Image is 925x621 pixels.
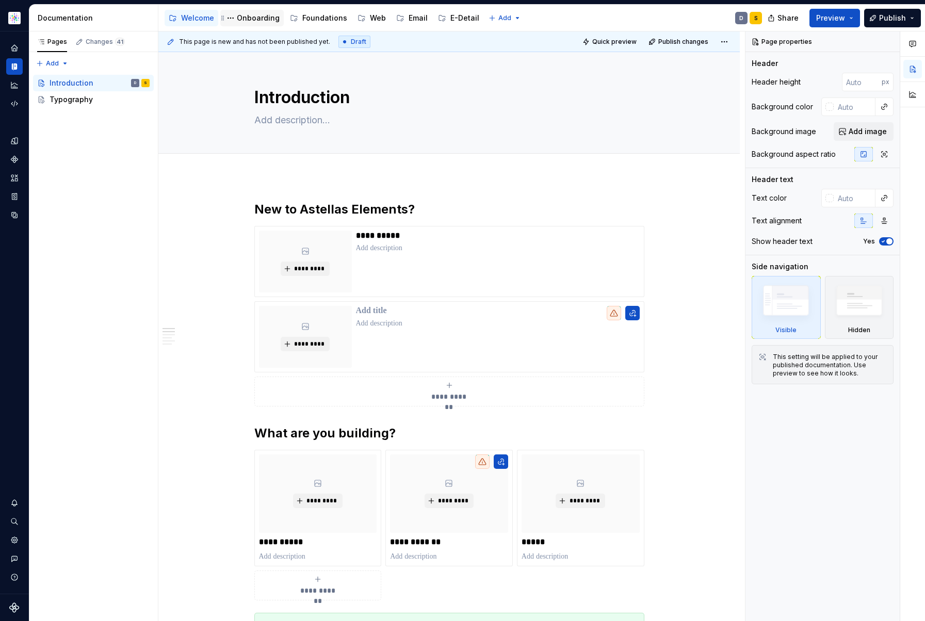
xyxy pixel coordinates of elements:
button: Add [33,56,72,71]
div: Documentation [38,13,154,23]
div: S [754,14,758,22]
a: Data sources [6,207,23,223]
div: Foundations [302,13,347,23]
span: 41 [115,38,125,46]
div: D [739,14,743,22]
h2: New to Astellas Elements? [254,201,644,218]
button: Publish [864,9,921,27]
div: Typography [50,94,93,105]
textarea: Introduction [252,85,642,110]
div: Header [752,58,778,69]
div: Background image [752,126,816,137]
p: px [882,78,889,86]
div: Page tree [165,8,483,28]
input: Auto [834,97,875,116]
a: Storybook stories [6,188,23,205]
a: Components [6,151,23,168]
button: Quick preview [579,35,641,49]
a: Welcome [165,10,218,26]
div: Header height [752,77,801,87]
a: Documentation [6,58,23,75]
div: Text alignment [752,216,802,226]
a: Foundations [286,10,351,26]
button: Notifications [6,495,23,511]
div: Welcome [181,13,214,23]
div: Introduction [50,78,93,88]
svg: Supernova Logo [9,602,20,613]
input: Auto [842,73,882,91]
div: Email [409,13,428,23]
div: Show header text [752,236,813,247]
div: Text color [752,193,787,203]
div: Web [370,13,386,23]
span: Publish [879,13,906,23]
div: Hidden [848,326,870,334]
button: Contact support [6,550,23,567]
div: Pages [37,38,67,46]
span: Add [46,59,59,68]
button: Preview [809,9,860,27]
span: Publish changes [658,38,708,46]
a: Design tokens [6,133,23,149]
a: Email [392,10,432,26]
div: This setting will be applied to your published documentation. Use preview to see how it looks. [773,353,887,378]
a: Code automation [6,95,23,112]
a: IntroductionDS [33,75,154,91]
button: Publish changes [645,35,713,49]
span: Quick preview [592,38,637,46]
span: Preview [816,13,845,23]
a: Assets [6,170,23,186]
a: Web [353,10,390,26]
a: Settings [6,532,23,548]
button: Share [762,9,805,27]
div: Background color [752,102,813,112]
div: Changes [86,38,125,46]
a: Onboarding [220,10,284,26]
input: Auto [834,189,875,207]
div: D [134,78,136,88]
div: Side navigation [752,262,808,272]
h2: What are you building? [254,425,644,442]
a: Analytics [6,77,23,93]
span: Add [498,14,511,22]
div: Onboarding [237,13,280,23]
span: This page is new and has not been published yet. [179,38,330,46]
label: Yes [863,237,875,246]
div: Visible [752,276,821,339]
span: Draft [351,38,366,46]
span: Share [777,13,799,23]
div: S [144,78,147,88]
div: Header text [752,174,793,185]
button: Add [485,11,524,25]
div: Page tree [33,75,154,108]
button: Add image [834,122,894,141]
div: Hidden [825,276,894,339]
a: Home [6,40,23,56]
span: Add image [849,126,887,137]
div: Visible [775,326,797,334]
img: b2369ad3-f38c-46c1-b2a2-f2452fdbdcd2.png [8,12,21,24]
div: E-Detail [450,13,479,23]
div: Background aspect ratio [752,149,836,159]
a: E-Detail [434,10,483,26]
button: Search ⌘K [6,513,23,530]
a: Typography [33,91,154,108]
